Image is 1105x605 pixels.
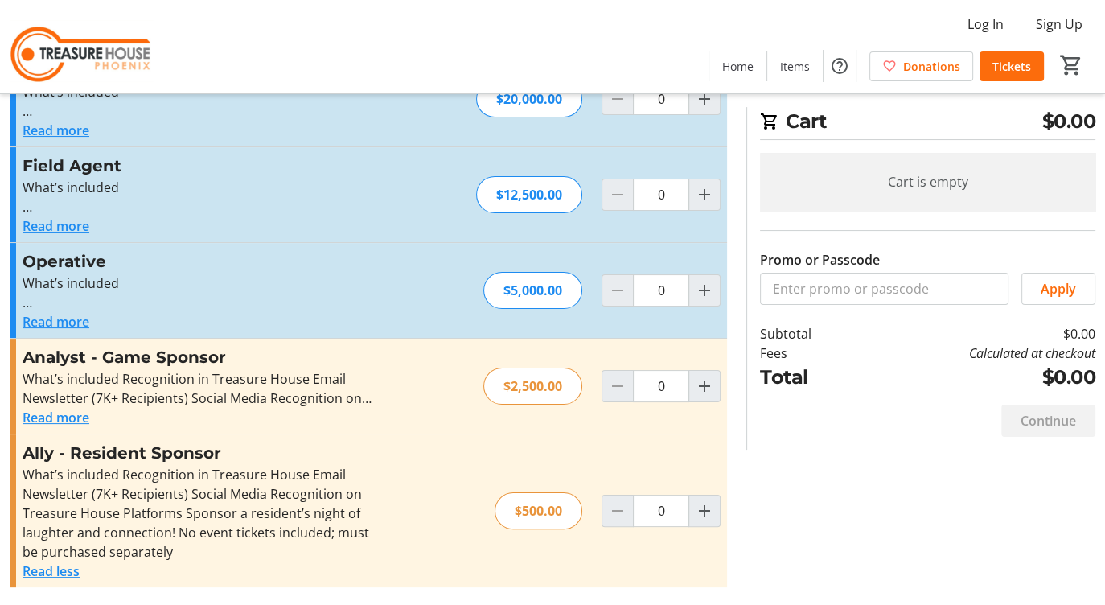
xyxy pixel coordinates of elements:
[955,11,1017,37] button: Log In
[23,154,374,178] h3: Field Agent
[483,368,582,405] div: $2,500.00
[23,312,89,331] button: Read more
[23,216,89,236] button: Read more
[633,83,689,115] input: Special Ops Quantity
[760,273,1008,305] input: Enter promo or passcode
[10,6,153,87] img: Treasure House's Logo
[992,58,1031,75] span: Tickets
[760,107,1095,140] h2: Cart
[1021,273,1095,305] button: Apply
[689,179,720,210] button: Increment by one
[857,324,1095,344] td: $0.00
[760,344,857,363] td: Fees
[824,50,856,82] button: Help
[767,51,823,81] a: Items
[23,178,374,197] p: What’s included
[1042,107,1096,136] span: $0.00
[23,465,374,562] div: What’s included Recognition in Treasure House Email Newsletter (7K+ Recipients) Social Media Reco...
[633,370,689,402] input: Analyst - Game Sponsor Quantity
[23,441,374,465] h3: Ally - Resident Sponsor
[980,51,1044,81] a: Tickets
[23,562,80,581] button: Read less
[760,363,857,392] td: Total
[1036,14,1082,34] span: Sign Up
[23,345,374,369] h3: Analyst - Game Sponsor
[23,369,374,408] div: What’s included Recognition in Treasure House Email Newsletter (7K+ Recipients) Social Media Reco...
[1057,51,1086,80] button: Cart
[23,274,374,293] p: What’s included
[483,272,582,309] div: $5,000.00
[760,324,857,344] td: Subtotal
[633,179,689,211] input: Field Agent Quantity
[689,84,720,114] button: Increment by one
[1041,279,1076,298] span: Apply
[760,250,880,270] label: Promo or Passcode
[760,153,1095,211] div: Cart is empty
[903,58,960,75] span: Donations
[495,492,582,529] div: $500.00
[857,344,1095,363] td: Calculated at checkout
[689,371,720,401] button: Increment by one
[633,274,689,307] input: Operative Quantity
[23,121,89,140] button: Read more
[780,58,810,75] span: Items
[23,408,89,427] button: Read more
[476,176,582,213] div: $12,500.00
[689,496,720,526] button: Increment by one
[967,14,1004,34] span: Log In
[869,51,973,81] a: Donations
[857,363,1095,392] td: $0.00
[633,495,689,527] input: Ally - Resident Sponsor Quantity
[689,275,720,306] button: Increment by one
[23,249,374,274] h3: Operative
[709,51,766,81] a: Home
[1023,11,1095,37] button: Sign Up
[722,58,754,75] span: Home
[476,80,582,117] div: $20,000.00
